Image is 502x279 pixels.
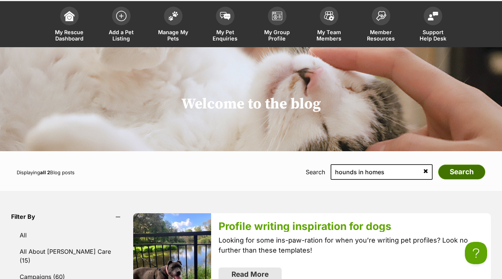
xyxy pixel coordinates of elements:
[220,12,230,20] img: pet-enquiries-icon-7e3ad2cf08bfb03b45e93fb7055b45f3efa6380592205ae92323e6603595dc1f.svg
[306,169,325,175] label: Search
[105,29,138,42] span: Add a Pet Listing
[147,3,199,47] a: Manage My Pets
[260,29,294,42] span: My Group Profile
[324,11,334,21] img: team-members-icon-5396bd8760b3fe7c0b43da4ab00e1e3bb1a5d9ba89233759b79545d2d3fc5d0d.svg
[312,29,346,42] span: My Team Members
[40,169,50,175] strong: all 2
[17,169,75,175] span: Displaying Blog posts
[251,3,303,47] a: My Group Profile
[53,29,86,42] span: My Rescue Dashboard
[199,3,251,47] a: My Pet Enquiries
[43,3,95,47] a: My Rescue Dashboard
[416,29,450,42] span: Support Help Desk
[407,3,459,47] a: Support Help Desk
[376,11,386,21] img: member-resources-icon-8e73f808a243e03378d46382f2149f9095a855e16c252ad45f914b54edf8863c.svg
[64,11,75,21] img: dashboard-icon-eb2f2d2d3e046f16d808141f083e7271f6b2e854fb5c12c21221c1fb7104beca.svg
[168,11,178,21] img: manage-my-pets-icon-02211641906a0b7f246fdf0571729dbe1e7629f14944591b6c1af311fb30b64b.svg
[428,12,438,20] img: help-desk-icon-fdf02630f3aa405de69fd3d07c3f3aa587a6932b1a1747fa1d2bba05be0121f9.svg
[355,3,407,47] a: Member Resources
[209,29,242,42] span: My Pet Enquiries
[219,220,391,233] a: Profile writing inspiration for dogs
[364,29,398,42] span: Member Resources
[116,11,127,21] img: add-pet-listing-icon-0afa8454b4691262ce3f59096e99ab1cd57d4a30225e0717b998d2c9b9846f56.svg
[438,165,485,179] input: Search
[157,29,190,42] span: Manage My Pets
[303,3,355,47] a: My Team Members
[95,3,147,47] a: Add a Pet Listing
[11,213,126,220] header: Filter By
[11,244,126,268] a: All About [PERSON_NAME] Care (15)
[272,12,282,20] img: group-profile-icon-3fa3cf56718a62981997c0bc7e787c4b2cf8bcc04b72c1350f741eb67cf2f40e.svg
[11,227,126,243] a: All
[219,235,483,255] p: Looking for some ins-paw-ration for when you’re writing pet profiles? Look no further than these ...
[465,242,487,264] iframe: Help Scout Beacon - Open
